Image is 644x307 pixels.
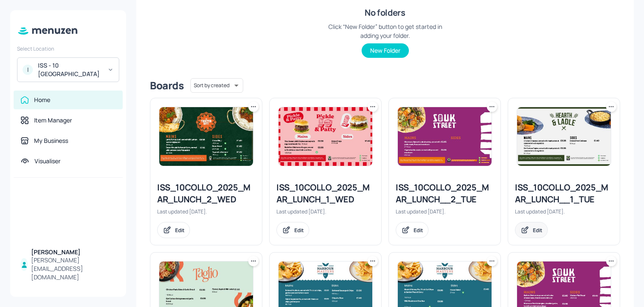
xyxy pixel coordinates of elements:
[31,248,116,256] div: [PERSON_NAME]
[31,256,116,281] div: [PERSON_NAME][EMAIL_ADDRESS][DOMAIN_NAME]
[515,182,613,205] div: ISS_10COLLO_2025_MAR_LUNCH__1_TUE
[157,208,255,215] div: Last updated [DATE].
[23,65,33,75] div: I
[17,45,119,52] div: Select Location
[34,116,72,125] div: Item Manager
[175,227,184,234] div: Edit
[362,43,409,58] button: New Folder
[321,22,449,40] div: Click “New Folder” button to get started in adding your folder.
[38,61,102,78] div: ISS - 10 [GEOGRAPHIC_DATA]
[396,182,494,205] div: ISS_10COLLO_2025_MAR_LUNCH__2_TUE
[517,107,611,166] img: 2025-08-12-175499565323000uwbypuudo4.jpeg
[276,182,374,205] div: ISS_10COLLO_2025_MAR_LUNCH_1_WED
[533,227,542,234] div: Edit
[190,77,243,94] div: Sort by created
[365,7,405,19] div: No folders
[279,107,372,166] img: 2025-08-20-1755677308525q4077g2y6x.jpeg
[398,107,492,166] img: 2025-08-26-1756197515373sc60p6mlurj.jpeg
[34,96,50,104] div: Home
[414,227,423,234] div: Edit
[294,227,304,234] div: Edit
[159,107,253,166] img: 2025-08-06-17544681350722kqgc59cpbc.jpeg
[276,208,374,215] div: Last updated [DATE].
[157,182,255,205] div: ISS_10COLLO_2025_MAR_LUNCH_2_WED
[515,208,613,215] div: Last updated [DATE].
[396,208,494,215] div: Last updated [DATE].
[150,79,184,92] div: Boards
[34,157,60,165] div: Visualiser
[34,136,68,145] div: My Business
